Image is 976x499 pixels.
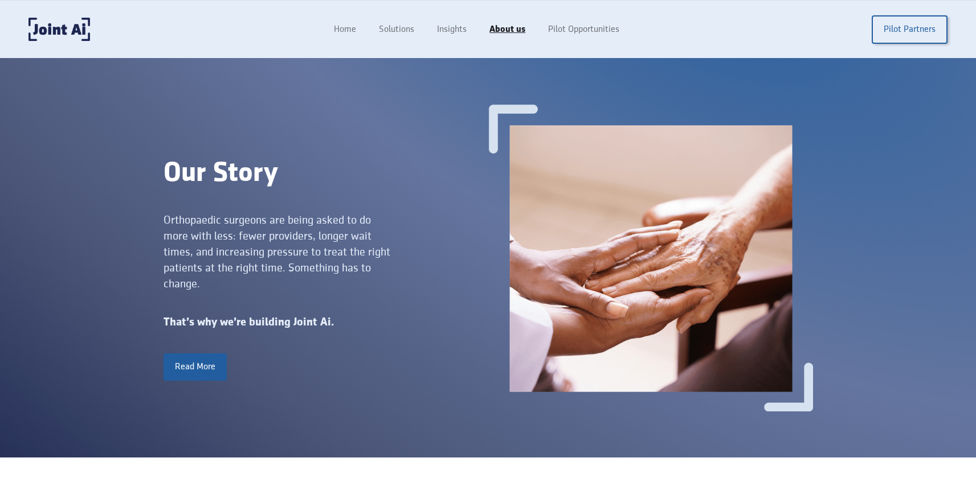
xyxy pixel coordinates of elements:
[164,158,488,189] div: Our Story
[872,15,948,44] a: Pilot Partners
[164,315,488,331] div: That’s why we’re building Joint Ai.
[164,212,391,292] div: Orthopaedic surgeons are being asked to do more with less: fewer providers, longer wait times, an...
[164,353,227,381] a: Read More
[537,19,631,40] a: Pilot Opportunities
[367,19,426,40] a: Solutions
[426,19,478,40] a: Insights
[322,19,367,40] a: Home
[478,19,537,40] a: About us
